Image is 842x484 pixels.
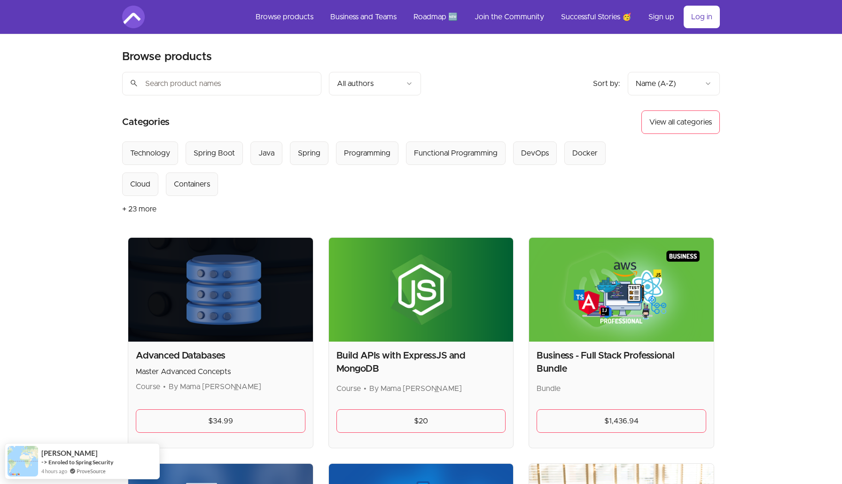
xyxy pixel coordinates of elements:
[130,179,150,190] div: Cloud
[194,148,235,159] div: Spring Boot
[336,385,361,392] span: Course
[298,148,320,159] div: Spring
[537,349,706,375] h2: Business - Full Stack Professional Bundle
[641,6,682,28] a: Sign up
[248,6,720,28] nav: Main
[336,409,506,433] a: $20
[8,446,38,476] img: provesource social proof notification image
[344,148,390,159] div: Programming
[130,148,170,159] div: Technology
[122,72,321,95] input: Search product names
[336,349,506,375] h2: Build APIs with ExpressJS and MongoDB
[329,72,421,95] button: Filter by author
[122,6,145,28] img: Amigoscode logo
[248,6,321,28] a: Browse products
[467,6,552,28] a: Join the Community
[364,385,366,392] span: •
[136,366,305,377] p: Master Advanced Concepts
[554,6,639,28] a: Successful Stories 🥳
[41,458,47,466] span: ->
[521,148,549,159] div: DevOps
[130,77,138,90] span: search
[572,148,598,159] div: Docker
[537,385,561,392] span: Bundle
[258,148,274,159] div: Java
[684,6,720,28] a: Log in
[122,196,156,222] button: + 23 more
[529,238,714,342] img: Product image for Business - Full Stack Professional Bundle
[41,449,98,457] span: [PERSON_NAME]
[174,179,210,190] div: Containers
[136,409,305,433] a: $34.99
[537,409,706,433] a: $1,436.94
[641,110,720,134] button: View all categories
[169,383,261,390] span: By Mama [PERSON_NAME]
[369,385,462,392] span: By Mama [PERSON_NAME]
[77,467,106,475] a: ProveSource
[406,6,465,28] a: Roadmap 🆕
[136,383,160,390] span: Course
[122,110,170,134] h2: Categories
[136,349,305,362] h2: Advanced Databases
[593,80,620,87] span: Sort by:
[48,459,113,466] a: Enroled to Spring Security
[163,383,166,390] span: •
[122,49,212,64] h2: Browse products
[628,72,720,95] button: Product sort options
[414,148,498,159] div: Functional Programming
[323,6,404,28] a: Business and Teams
[329,238,514,342] img: Product image for Build APIs with ExpressJS and MongoDB
[128,238,313,342] img: Product image for Advanced Databases
[41,467,67,475] span: 4 hours ago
